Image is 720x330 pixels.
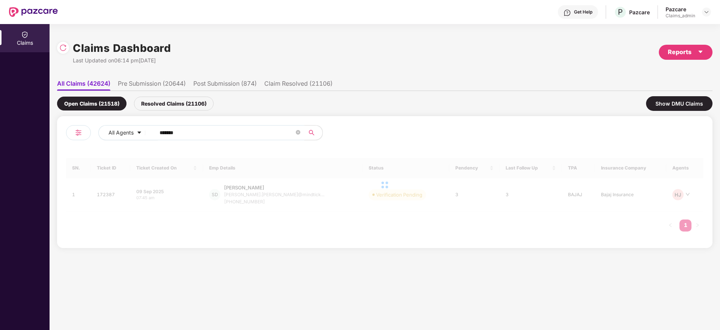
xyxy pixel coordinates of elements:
[264,80,333,91] li: Claim Resolved (21106)
[563,9,571,17] img: svg+xml;base64,PHN2ZyBpZD0iSGVscC0zMngzMiIgeG1sbnM9Imh0dHA6Ly93d3cudzMub3JnLzIwMDAvc3ZnIiB3aWR0aD...
[57,97,127,111] div: Open Claims (21518)
[108,129,134,137] span: All Agents
[666,13,695,19] div: Claims_admin
[703,9,709,15] img: svg+xml;base64,PHN2ZyBpZD0iRHJvcGRvd24tMzJ4MzIiIHhtbG5zPSJodHRwOi8vd3d3LnczLm9yZy8yMDAwL3N2ZyIgd2...
[304,125,323,140] button: search
[118,80,186,91] li: Pre Submission (20644)
[574,9,592,15] div: Get Help
[134,97,214,111] div: Resolved Claims (21106)
[98,125,158,140] button: All Agentscaret-down
[304,130,319,136] span: search
[74,128,83,137] img: svg+xml;base64,PHN2ZyB4bWxucz0iaHR0cDovL3d3dy53My5vcmcvMjAwMC9zdmciIHdpZHRoPSIyNCIgaGVpZ2h0PSIyNC...
[137,130,142,136] span: caret-down
[57,80,110,91] li: All Claims (42624)
[73,56,171,65] div: Last Updated on 06:14 pm[DATE]
[697,49,703,55] span: caret-down
[73,40,171,56] h1: Claims Dashboard
[668,47,703,57] div: Reports
[193,80,257,91] li: Post Submission (874)
[646,96,712,111] div: Show DMU Claims
[59,44,67,51] img: svg+xml;base64,PHN2ZyBpZD0iUmVsb2FkLTMyeDMyIiB4bWxucz0iaHR0cDovL3d3dy53My5vcmcvMjAwMC9zdmciIHdpZH...
[666,6,695,13] div: Pazcare
[296,130,300,135] span: close-circle
[296,129,300,136] span: close-circle
[618,8,623,17] span: P
[21,31,29,38] img: svg+xml;base64,PHN2ZyBpZD0iQ2xhaW0iIHhtbG5zPSJodHRwOi8vd3d3LnczLm9yZy8yMDAwL3N2ZyIgd2lkdGg9IjIwIi...
[629,9,650,16] div: Pazcare
[9,7,58,17] img: New Pazcare Logo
